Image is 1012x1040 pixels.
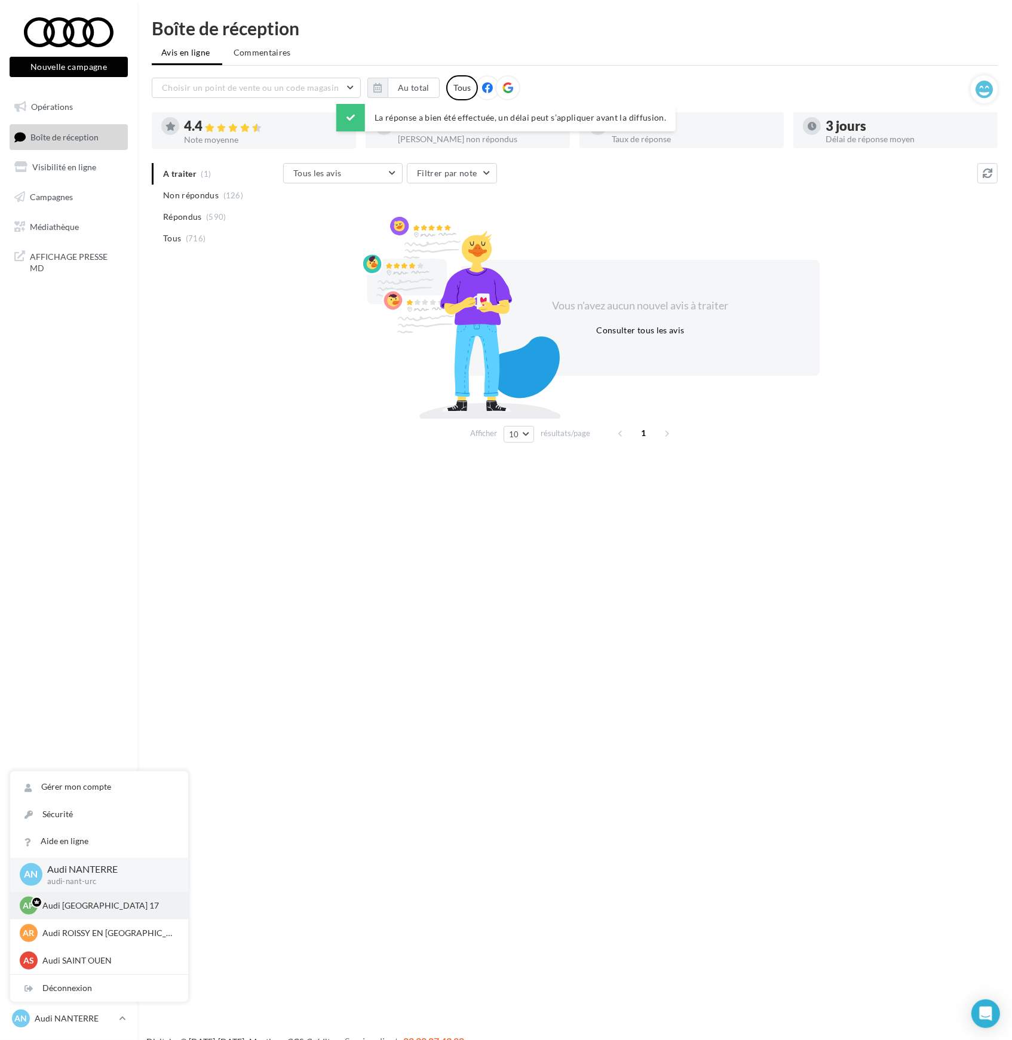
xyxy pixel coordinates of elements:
a: Gérer mon compte [10,774,188,800]
div: Déconnexion [10,975,188,1002]
p: audi-nant-urc [47,876,169,887]
span: 1 [634,424,654,443]
span: AN [24,868,38,882]
div: 4.4 [184,119,346,133]
button: Au total [367,78,440,98]
span: 10 [509,430,519,439]
span: AFFICHAGE PRESSE MD [30,249,123,274]
span: AR [23,927,35,939]
span: Opérations [31,102,73,112]
div: Open Intercom Messenger [971,999,1000,1028]
div: Délai de réponse moyen [826,135,988,143]
span: (716) [186,234,206,243]
span: Afficher [470,428,497,439]
div: Boîte de réception [152,19,998,37]
div: La réponse a bien été effectuée, un délai peut s’appliquer avant la diffusion. [336,104,676,131]
button: Consulter tous les avis [591,323,689,338]
span: Choisir un point de vente ou un code magasin [162,82,339,93]
span: AN [15,1013,27,1024]
div: Note moyenne [184,136,346,144]
span: Tous [163,232,181,244]
p: Audi NANTERRE [47,863,169,876]
a: Médiathèque [7,214,130,240]
button: Choisir un point de vente ou un code magasin [152,78,361,98]
span: Campagnes [30,192,73,202]
a: AFFICHAGE PRESSE MD [7,244,130,279]
p: Audi ROISSY EN [GEOGRAPHIC_DATA] [42,927,174,939]
p: Audi [GEOGRAPHIC_DATA] 17 [42,900,174,912]
button: Au total [388,78,440,98]
a: Campagnes [7,185,130,210]
span: Commentaires [234,47,291,59]
span: AS [23,955,34,967]
a: Sécurité [10,801,188,828]
span: Médiathèque [30,221,79,231]
span: Non répondus [163,189,219,201]
div: Taux de réponse [612,135,774,143]
span: Tous les avis [293,168,342,178]
p: Audi NANTERRE [35,1013,114,1024]
a: Visibilité en ligne [7,155,130,180]
span: (590) [206,212,226,222]
span: (126) [223,191,244,200]
button: 10 [504,426,534,443]
div: 3 jours [826,119,988,133]
a: Aide en ligne [10,828,188,855]
div: Vous n'avez aucun nouvel avis à traiter [538,298,743,314]
button: Tous les avis [283,163,403,183]
a: Opérations [7,94,130,119]
span: Répondus [163,211,202,223]
span: Boîte de réception [30,131,99,142]
button: Filtrer par note [407,163,497,183]
p: Audi SAINT OUEN [42,955,174,967]
a: AN Audi NANTERRE [10,1007,128,1030]
a: Boîte de réception [7,124,130,150]
span: Visibilité en ligne [32,162,96,172]
div: 83 % [612,119,774,133]
div: Tous [446,75,478,100]
span: résultats/page [541,428,590,439]
button: Nouvelle campagne [10,57,128,77]
span: AP [23,900,35,912]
